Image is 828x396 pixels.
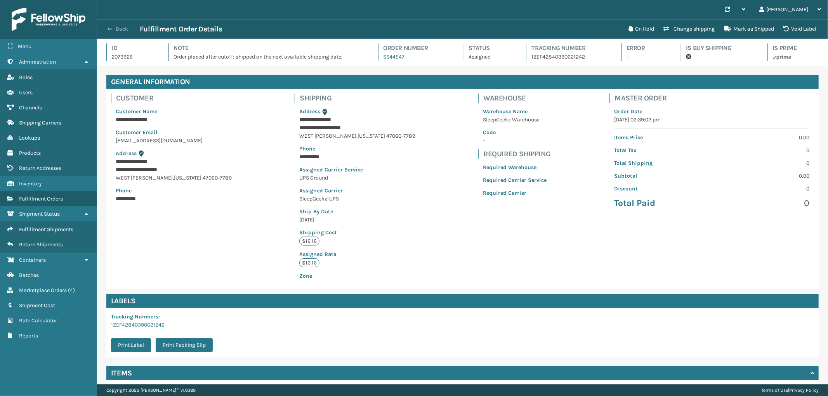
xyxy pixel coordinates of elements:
i: Change shipping [663,26,669,31]
p: Ship By Date [299,208,415,216]
h4: Required Shipping [483,149,551,159]
p: Required Carrier [483,189,547,197]
span: Return Shipments [19,241,63,248]
span: Address [299,108,320,115]
h4: Warehouse [483,93,551,103]
span: WEST [PERSON_NAME] [116,175,173,181]
span: WEST [PERSON_NAME] [299,133,356,139]
span: Channels [19,104,42,111]
p: Assigned [469,53,513,61]
span: Users [19,89,33,96]
p: 0 [717,197,809,209]
p: Subtotal [614,172,707,180]
button: Mark as Shipped [719,21,779,37]
p: Shipping Cost [299,228,415,237]
h4: Labels [106,294,819,308]
p: Customer Email [116,128,232,137]
h4: Items [111,368,132,378]
p: 0.00 [717,172,809,180]
p: [DATE] 02:39:02 pm [614,116,809,124]
span: [US_STATE] [358,133,385,139]
h4: Is Prime [772,43,819,53]
button: Print Label [111,338,151,352]
p: SleepGeekz Warehouse [483,116,547,124]
a: Terms of Use [761,387,788,393]
p: Total Tax [614,146,707,154]
p: - [627,53,667,61]
p: $16.16 [299,237,319,246]
p: Phone [116,187,232,195]
span: Batches [19,272,39,278]
p: Required Warehouse [483,163,547,171]
h4: General Information [106,75,819,89]
span: 47060-7789 [386,133,415,139]
div: | [761,384,819,396]
span: 47060-7789 [203,175,232,181]
p: - [483,137,547,145]
span: Address [116,150,137,157]
span: , [356,133,358,139]
h4: Shipping [300,93,420,103]
p: UPS Ground [299,174,415,182]
p: Total Shipping [614,159,707,167]
span: Inventory [19,180,42,187]
p: 2073926 [111,53,154,61]
p: SleepGeekz-UPS [299,195,415,203]
p: Customer Name [116,107,232,116]
span: Tracking Numbers : [111,313,160,320]
img: logo [12,8,85,31]
p: Warehouse Name [483,107,547,116]
p: 1ZEF42840390621242 [532,53,608,61]
p: 0 [717,146,809,154]
span: ( 4 ) [68,287,75,294]
p: 0 [717,185,809,193]
p: Assigned Carrier Service [299,166,415,174]
span: Lookups [19,135,40,141]
button: Back [104,26,140,33]
h4: Tracking Number [532,43,608,53]
a: 1ZEF42840390621242 [111,322,165,328]
p: Assigned Rate [299,250,415,258]
span: Containers [19,257,46,263]
a: Privacy Policy [789,387,819,393]
span: Return Addresses [19,165,61,171]
h4: Customer [116,93,236,103]
button: Print Packing Slip [156,338,213,352]
h4: Master Order [614,93,814,103]
h4: Note [174,43,364,53]
span: Products [19,150,41,156]
button: Void Label [779,21,821,37]
p: Code [483,128,547,137]
p: [EMAIL_ADDRESS][DOMAIN_NAME] [116,137,232,145]
h4: Error [627,43,667,53]
span: Fulfillment Shipments [19,226,73,233]
h3: Fulfillment Order Details [140,24,222,34]
p: Copyright 2023 [PERSON_NAME]™ v 1.0.189 [106,384,196,396]
span: Rate Calculator [19,317,57,324]
p: Phone [299,145,415,153]
p: Assigned Carrier [299,187,415,195]
p: 0 [717,159,809,167]
a: SS44547 [383,54,404,60]
p: Order Date [614,107,809,116]
h4: Is Buy Shipping [686,43,753,53]
p: Zone [299,272,415,280]
p: Required Carrier Service [483,176,547,184]
p: $16.16 [299,258,319,267]
span: Shipping Carriers [19,119,61,126]
p: Total Paid [614,197,707,209]
span: Reports [19,332,38,339]
i: VOIDLABEL [783,26,789,31]
span: , [173,175,174,181]
p: Items Price [614,133,707,142]
p: Order placed after cutoff; shipped on the next available shipping date. [174,53,364,61]
span: Shipment Cost [19,302,55,309]
p: [DATE] [299,216,415,224]
span: Marketplace Orders [19,287,67,294]
button: On Hold [623,21,659,37]
span: Fulfillment Orders [19,195,63,202]
h4: Order Number [383,43,450,53]
button: Change shipping [659,21,719,37]
i: On Hold [628,26,633,31]
span: [US_STATE] [174,175,201,181]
